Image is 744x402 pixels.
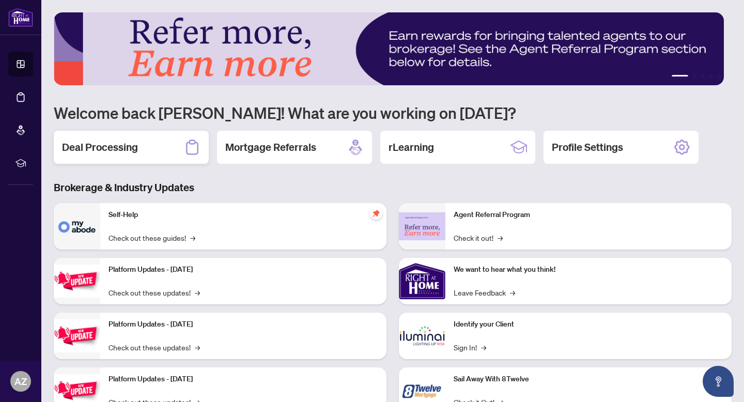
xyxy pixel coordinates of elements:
[498,232,503,243] span: →
[454,209,723,221] p: Agent Referral Program
[701,75,705,79] button: 3
[109,374,378,385] p: Platform Updates - [DATE]
[454,319,723,330] p: Identify your Client
[195,287,200,298] span: →
[454,342,486,353] a: Sign In!→
[109,287,200,298] a: Check out these updates!→
[109,342,200,353] a: Check out these updates!→
[510,287,515,298] span: →
[225,140,316,154] h2: Mortgage Referrals
[54,12,724,85] img: Slide 0
[109,232,195,243] a: Check out these guides!→
[481,342,486,353] span: →
[62,140,138,154] h2: Deal Processing
[14,374,27,389] span: AZ
[8,8,33,27] img: logo
[399,212,445,241] img: Agent Referral Program
[54,203,100,250] img: Self-Help
[190,232,195,243] span: →
[709,75,713,79] button: 4
[454,232,503,243] a: Check it out!→
[109,209,378,221] p: Self-Help
[552,140,623,154] h2: Profile Settings
[672,75,688,79] button: 1
[454,287,515,298] a: Leave Feedback→
[703,366,734,397] button: Open asap
[109,319,378,330] p: Platform Updates - [DATE]
[109,264,378,275] p: Platform Updates - [DATE]
[370,207,382,220] span: pushpin
[54,103,732,122] h1: Welcome back [PERSON_NAME]! What are you working on [DATE]?
[54,265,100,297] img: Platform Updates - July 21, 2025
[692,75,696,79] button: 2
[54,180,732,195] h3: Brokerage & Industry Updates
[454,264,723,275] p: We want to hear what you think!
[717,75,721,79] button: 5
[399,313,445,359] img: Identify your Client
[399,258,445,304] img: We want to hear what you think!
[454,374,723,385] p: Sail Away With 8Twelve
[195,342,200,353] span: →
[54,319,100,352] img: Platform Updates - July 8, 2025
[389,140,434,154] h2: rLearning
